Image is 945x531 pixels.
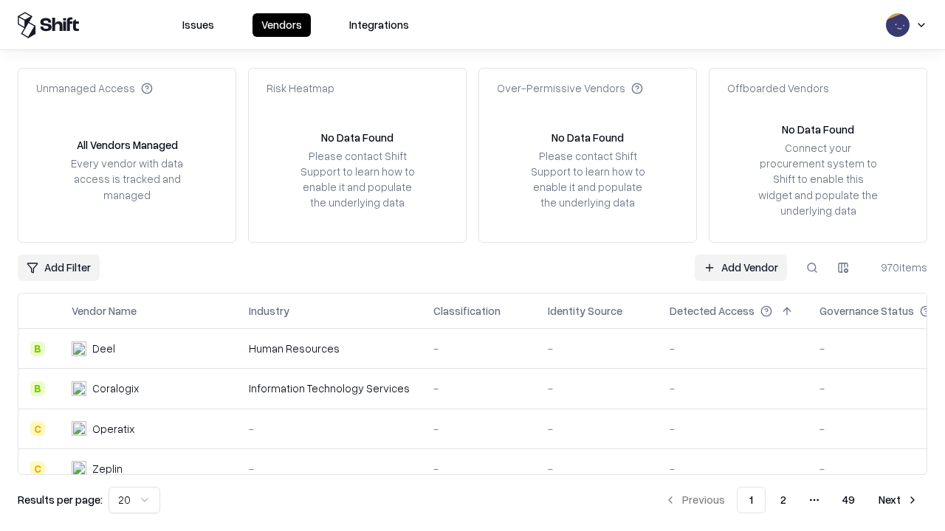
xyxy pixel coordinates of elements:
button: Next [870,487,927,513]
div: Every vendor with data access is tracked and managed [66,156,188,202]
p: Results per page: [18,492,103,507]
div: - [433,381,524,396]
button: 1 [737,487,766,513]
div: Please contact Shift Support to learn how to enable it and populate the underlying data [296,148,419,211]
div: - [249,461,410,476]
div: - [548,381,646,396]
div: Vendor Name [72,303,137,319]
div: - [433,341,524,356]
div: Over-Permissive Vendors [497,80,643,96]
div: - [548,461,646,476]
div: B [30,381,45,396]
div: Industry [249,303,289,319]
div: - [670,341,796,356]
div: Zeplin [92,461,123,476]
div: All Vendors Managed [77,137,178,153]
div: Human Resources [249,341,410,356]
div: - [670,461,796,476]
div: No Data Found [321,130,394,145]
a: Add Vendor [695,254,787,281]
div: - [670,381,796,396]
div: Information Technology Services [249,381,410,396]
img: Operatix [72,421,86,436]
img: Zeplin [72,461,86,476]
button: Integrations [340,13,418,37]
div: C [30,461,45,476]
div: Operatix [92,421,134,437]
button: Issues [173,13,223,37]
div: Offboarded Vendors [727,80,829,96]
button: 2 [769,487,798,513]
div: Deel [92,341,115,356]
img: Coralogix [72,381,86,396]
div: C [30,421,45,436]
button: Add Filter [18,254,100,281]
div: No Data Found [551,130,624,145]
nav: pagination [656,487,927,513]
div: Please contact Shift Support to learn how to enable it and populate the underlying data [526,148,649,211]
div: Identity Source [548,303,622,319]
div: B [30,341,45,356]
div: No Data Found [782,122,854,137]
div: - [548,341,646,356]
div: - [548,421,646,437]
div: 970 items [868,260,927,275]
img: Deel [72,341,86,356]
div: Coralogix [92,381,139,396]
div: Governance Status [819,303,914,319]
div: - [249,421,410,437]
div: - [670,421,796,437]
div: - [433,421,524,437]
div: Connect your procurement system to Shift to enable this widget and populate the underlying data [757,140,879,218]
div: Risk Heatmap [267,80,334,96]
button: 49 [831,487,867,513]
div: Unmanaged Access [36,80,153,96]
div: - [433,461,524,476]
button: Vendors [252,13,311,37]
div: Classification [433,303,501,319]
div: Detected Access [670,303,755,319]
